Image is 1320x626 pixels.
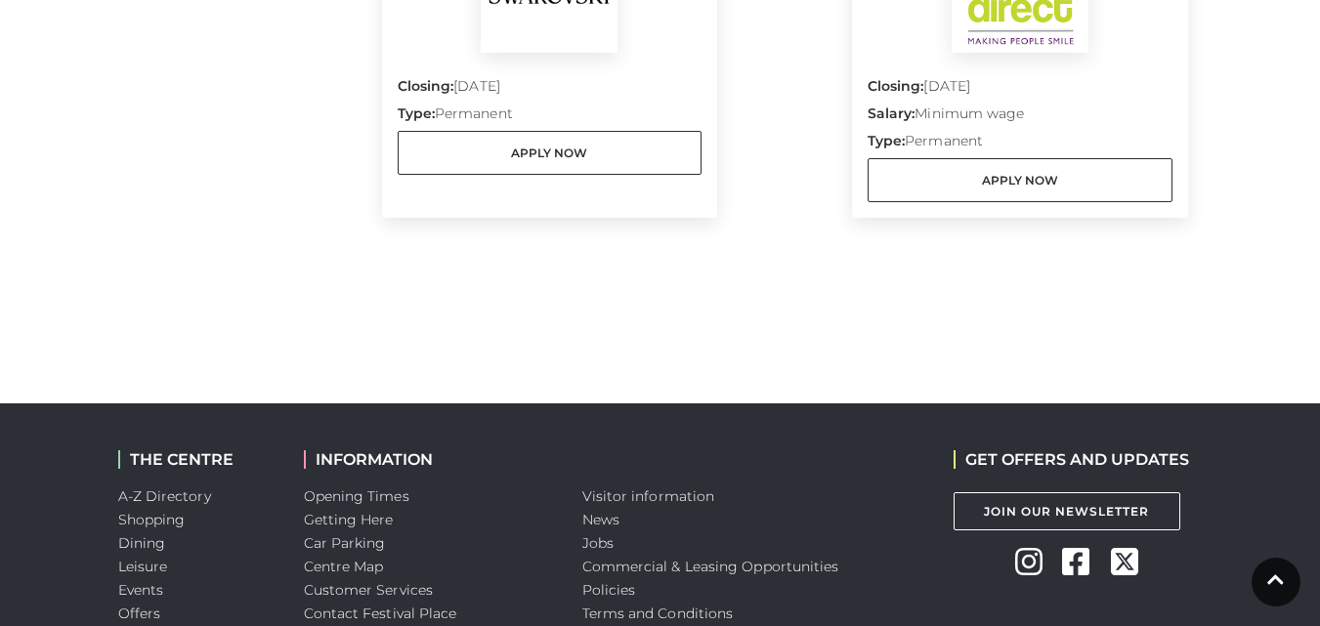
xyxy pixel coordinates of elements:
[304,511,394,528] a: Getting Here
[868,158,1172,202] a: Apply Now
[398,131,703,175] a: Apply Now
[582,581,636,599] a: Policies
[118,487,211,505] a: A-Z Directory
[304,534,386,552] a: Car Parking
[398,104,703,131] p: Permanent
[868,76,1172,104] p: [DATE]
[304,558,384,575] a: Centre Map
[868,132,905,149] strong: Type:
[118,511,186,528] a: Shopping
[954,450,1189,469] h2: GET OFFERS AND UPDATES
[582,511,619,528] a: News
[868,77,924,95] strong: Closing:
[304,581,434,599] a: Customer Services
[582,534,614,552] a: Jobs
[582,487,715,505] a: Visitor information
[304,487,409,505] a: Opening Times
[118,450,275,469] h2: THE CENTRE
[118,534,166,552] a: Dining
[582,558,839,575] a: Commercial & Leasing Opportunities
[304,605,457,622] a: Contact Festival Place
[868,104,915,122] strong: Salary:
[118,558,168,575] a: Leisure
[954,492,1180,530] a: Join Our Newsletter
[118,605,161,622] a: Offers
[398,104,435,122] strong: Type:
[118,581,164,599] a: Events
[868,104,1172,131] p: Minimum wage
[868,131,1172,158] p: Permanent
[398,77,454,95] strong: Closing:
[582,605,734,622] a: Terms and Conditions
[304,450,553,469] h2: INFORMATION
[398,76,703,104] p: [DATE]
